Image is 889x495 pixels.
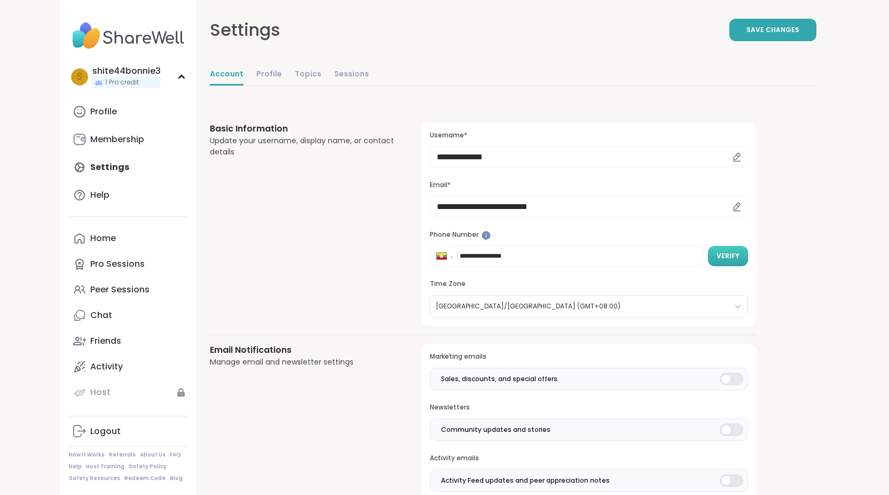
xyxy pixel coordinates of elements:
div: Friends [90,335,121,347]
a: Host [69,380,188,405]
div: Profile [90,106,117,118]
a: Referrals [109,451,136,459]
span: Verify [717,251,739,261]
h3: Phone Number [430,230,748,239]
a: Sessions [334,64,369,86]
span: Community updates and stories [441,425,550,435]
a: Activity [69,354,188,380]
span: 1 Pro credit [105,78,139,87]
h3: Activity emails [430,454,748,463]
div: Activity [90,361,123,373]
a: Blog [170,475,183,482]
a: Friends [69,328,188,354]
span: s [77,70,82,84]
span: Sales, discounts, and special offers [441,374,557,384]
a: Profile [256,64,282,86]
h3: Newsletters [430,403,748,412]
a: Safety Policy [129,463,167,470]
h3: Username* [430,131,748,140]
iframe: Spotlight [482,231,491,240]
div: Logout [90,426,121,437]
h3: Time Zone [430,280,748,289]
div: Home [90,233,116,244]
div: Manage email and newsletter settings [210,357,396,368]
a: Safety Resources [69,475,120,482]
img: ShareWell Nav Logo [69,17,188,55]
a: Chat [69,303,188,328]
a: Peer Sessions [69,277,188,303]
div: Membership [90,134,144,145]
div: Pro Sessions [90,258,145,270]
a: How It Works [69,451,105,459]
a: Profile [69,99,188,125]
h3: Basic Information [210,122,396,135]
a: Home [69,226,188,251]
div: Host [90,386,111,398]
h3: Email Notifications [210,344,396,357]
a: Host Training [86,463,124,470]
span: Activity Feed updates and peer appreciation notes [441,476,610,485]
a: Membership [69,127,188,152]
a: About Us [140,451,166,459]
div: Settings [210,17,280,43]
div: shite44bonnie3 [92,65,161,77]
a: Logout [69,419,188,444]
a: Help [69,463,82,470]
div: Update your username, display name, or contact details [210,135,396,158]
a: Help [69,182,188,208]
a: Account [210,64,243,86]
span: Save Changes [746,25,799,35]
button: Verify [708,246,748,266]
button: Save Changes [729,19,816,41]
div: Chat [90,310,112,321]
a: Pro Sessions [69,251,188,277]
div: Peer Sessions [90,284,150,296]
div: Help [90,189,109,201]
a: Topics [295,64,321,86]
h3: Marketing emails [430,352,748,361]
h3: Email* [430,181,748,190]
a: Redeem Code [124,475,166,482]
a: FAQ [170,451,181,459]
